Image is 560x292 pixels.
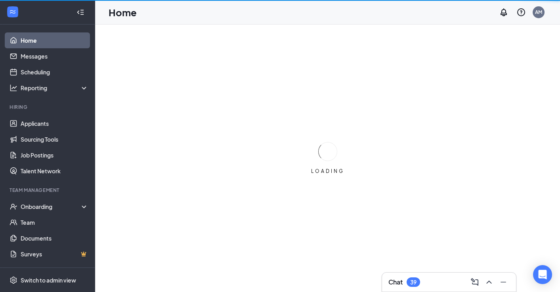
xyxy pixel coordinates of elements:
[410,279,417,286] div: 39
[388,278,403,286] h3: Chat
[484,277,494,287] svg: ChevronUp
[21,230,88,246] a: Documents
[21,32,88,48] a: Home
[21,48,88,64] a: Messages
[497,276,510,288] button: Minimize
[308,168,348,174] div: LOADING
[21,246,88,262] a: SurveysCrown
[21,116,88,131] a: Applicants
[10,276,17,284] svg: Settings
[21,147,88,163] a: Job Postings
[516,8,526,17] svg: QuestionInfo
[499,8,508,17] svg: Notifications
[109,6,137,19] h1: Home
[10,84,17,92] svg: Analysis
[468,276,481,288] button: ComposeMessage
[483,276,495,288] button: ChevronUp
[10,187,87,193] div: Team Management
[535,9,542,15] div: AM
[21,84,89,92] div: Reporting
[10,203,17,210] svg: UserCheck
[9,8,17,16] svg: WorkstreamLogo
[76,8,84,16] svg: Collapse
[533,265,552,284] div: Open Intercom Messenger
[21,131,88,147] a: Sourcing Tools
[21,203,82,210] div: Onboarding
[21,276,76,284] div: Switch to admin view
[499,277,508,287] svg: Minimize
[470,277,480,287] svg: ComposeMessage
[10,104,87,110] div: Hiring
[21,214,88,230] a: Team
[21,163,88,179] a: Talent Network
[21,64,88,80] a: Scheduling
